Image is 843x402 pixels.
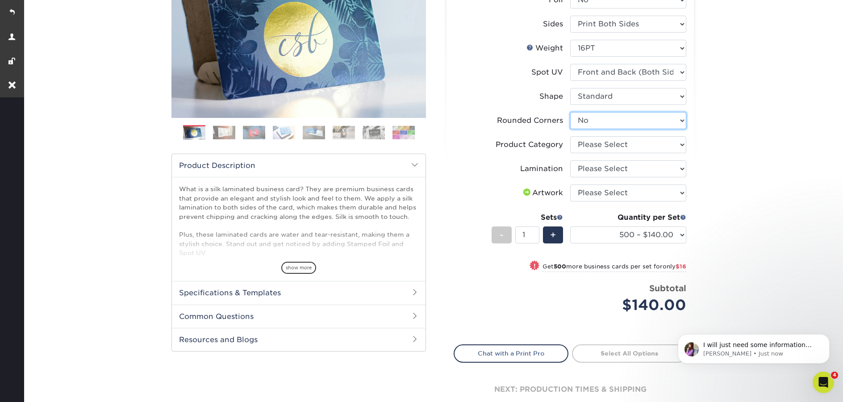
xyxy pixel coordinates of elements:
img: Business Cards 06 [333,126,355,139]
div: Sets [492,212,563,223]
small: Get more business cards per set for [543,263,686,272]
div: $140.00 [577,294,686,316]
span: only [663,263,686,270]
img: Business Cards 05 [303,126,325,139]
span: 4 [831,372,838,379]
div: Spot UV [531,67,563,78]
img: Business Cards 01 [183,122,205,144]
span: $16 [676,263,686,270]
span: - [500,228,504,242]
h2: Common Questions [172,305,426,328]
span: I will just need some information from you. Will you be printing on 1 side, or Both sides? Will y... [39,26,151,69]
strong: Subtotal [649,283,686,293]
span: ! [534,261,536,271]
img: Business Cards 07 [363,126,385,139]
div: Shape [539,91,563,102]
img: Business Cards 04 [273,126,295,139]
div: Quantity per Set [570,212,686,223]
p: What is a silk laminated business card? They are premium business cards that provide an elegant a... [179,184,418,330]
div: Lamination [520,163,563,174]
strong: 500 [554,263,566,270]
p: Message from Erica, sent Just now [39,34,154,42]
img: Business Cards 02 [213,126,235,139]
div: Sides [543,19,563,29]
div: Artwork [522,188,563,198]
div: Weight [526,43,563,54]
iframe: Intercom notifications message [664,315,843,378]
a: Chat with a Print Pro [454,344,568,362]
h2: Resources and Blogs [172,328,426,351]
span: show more [281,262,316,274]
a: Select All Options [572,344,687,362]
img: Business Cards 03 [243,126,265,139]
span: + [550,228,556,242]
h2: Product Description [172,154,426,177]
img: Business Cards 08 [392,126,415,139]
div: Product Category [496,139,563,150]
h2: Specifications & Templates [172,281,426,304]
iframe: Intercom live chat [813,372,834,393]
div: Rounded Corners [497,115,563,126]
